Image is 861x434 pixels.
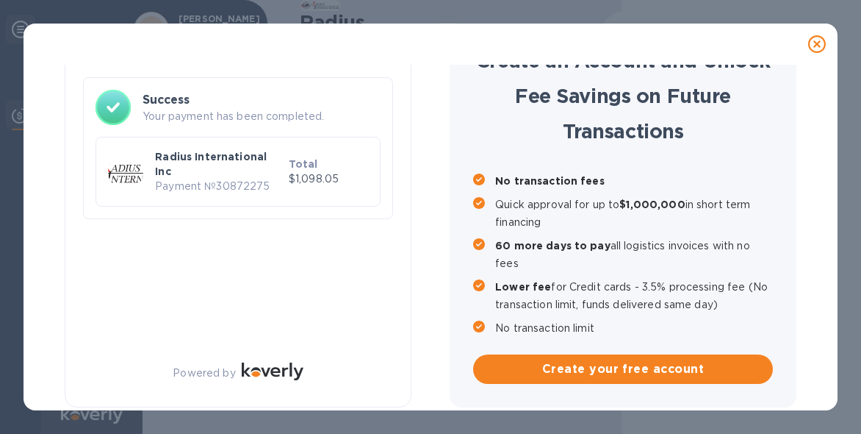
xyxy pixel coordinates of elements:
b: 60 more days to pay [495,240,610,252]
p: Quick approval for up to in short term financing [495,196,773,231]
h3: Success [143,91,381,109]
b: Total [289,158,318,170]
p: for Credit cards - 3.5% processing fee (No transaction limit, funds delivered same day) [495,278,773,313]
p: Payment № 30872275 [155,179,283,194]
img: Logo [242,363,303,380]
p: Your payment has been completed. [143,109,381,124]
p: $1,098.05 [289,171,368,187]
p: Powered by [173,366,235,381]
b: $1,000,000 [619,199,685,210]
b: Lower fee [495,281,551,293]
b: No transaction fees [495,175,605,187]
p: all logistics invoices with no fees [495,237,773,272]
span: Create your free account [485,360,761,378]
button: Create your free account [473,355,773,384]
h1: Create an Account and Unlock Fee Savings on Future Transactions [473,43,773,149]
p: Radius International Inc [155,149,283,179]
p: No transaction limit [495,319,773,337]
